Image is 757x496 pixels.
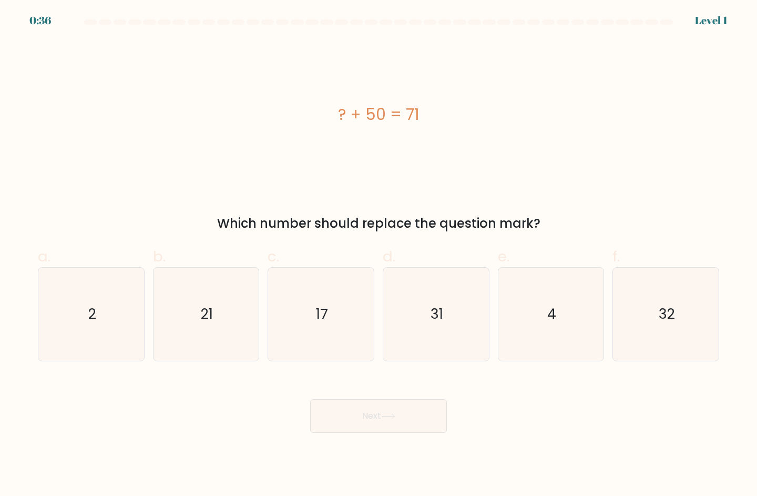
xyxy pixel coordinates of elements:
text: 32 [659,304,675,323]
span: c. [268,246,279,267]
div: Level 1 [695,13,728,28]
text: 21 [201,304,213,323]
span: f. [612,246,620,267]
button: Next [310,399,447,433]
text: 31 [431,304,443,323]
text: 2 [88,304,96,323]
div: Which number should replace the question mark? [44,214,713,233]
span: a. [38,246,50,267]
span: d. [383,246,395,267]
span: b. [153,246,166,267]
text: 17 [316,304,328,323]
div: ? + 50 = 71 [38,103,719,126]
span: e. [498,246,509,267]
text: 4 [547,304,556,323]
div: 0:36 [29,13,51,28]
